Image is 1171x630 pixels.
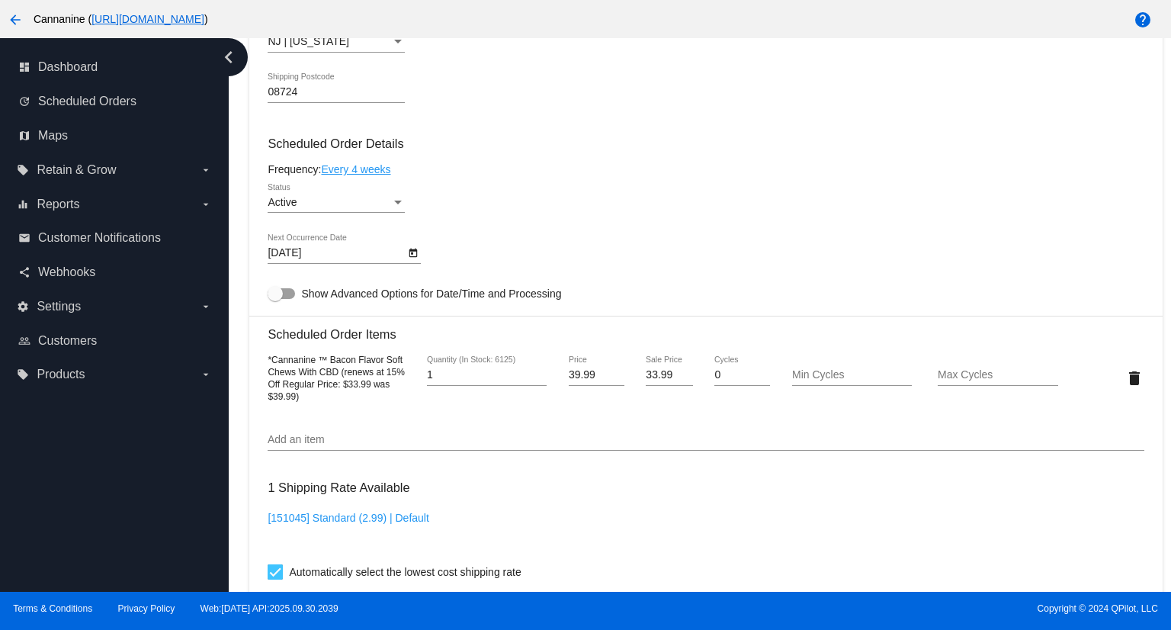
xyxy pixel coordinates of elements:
[37,300,81,313] span: Settings
[18,89,212,114] a: update Scheduled Orders
[18,95,30,108] i: update
[200,301,212,313] i: arrow_drop_down
[268,355,404,402] span: *Cannanine ™ Bacon Flavor Soft Chews With CBD (renews at 15% Off Regular Price: $33.99 was $39.99)
[268,35,349,47] span: NJ | [US_STATE]
[301,286,561,301] span: Show Advanced Options for Date/Time and Processing
[18,130,30,142] i: map
[38,265,95,279] span: Webhooks
[201,603,338,614] a: Web:[DATE] API:2025.09.30.2039
[38,95,136,108] span: Scheduled Orders
[18,260,212,284] a: share Webhooks
[714,369,770,381] input: Cycles
[938,369,1057,381] input: Max Cycles
[268,137,1144,151] h3: Scheduled Order Details
[38,231,161,245] span: Customer Notifications
[38,334,97,348] span: Customers
[38,60,98,74] span: Dashboard
[37,163,116,177] span: Retain & Grow
[37,368,85,381] span: Products
[91,13,204,25] a: [URL][DOMAIN_NAME]
[268,197,405,209] mat-select: Status
[646,369,692,381] input: Sale Price
[34,13,208,25] span: Cannanine ( )
[37,198,79,211] span: Reports
[18,329,212,353] a: people_outline Customers
[38,129,68,143] span: Maps
[18,226,212,250] a: email Customer Notifications
[13,603,92,614] a: Terms & Conditions
[18,61,30,73] i: dashboard
[18,335,30,347] i: people_outline
[268,434,1144,446] input: Add an item
[289,563,521,581] span: Automatically select the lowest cost shipping rate
[268,196,297,208] span: Active
[598,603,1158,614] span: Copyright © 2024 QPilot, LLC
[268,36,405,48] mat-select: Shipping State
[569,369,624,381] input: Price
[268,512,428,524] a: [151045] Standard (2.99) | Default
[18,55,212,79] a: dashboard Dashboard
[17,164,29,176] i: local_offer
[18,124,212,148] a: map Maps
[268,86,405,98] input: Shipping Postcode
[200,164,212,176] i: arrow_drop_down
[18,232,30,244] i: email
[6,11,24,29] mat-icon: arrow_back
[1125,369,1144,387] mat-icon: delete
[268,163,1144,175] div: Frequency:
[18,266,30,278] i: share
[405,244,421,260] button: Open calendar
[217,45,241,69] i: chevron_left
[118,603,175,614] a: Privacy Policy
[1134,11,1152,29] mat-icon: help
[17,301,29,313] i: settings
[17,198,29,211] i: equalizer
[268,316,1144,342] h3: Scheduled Order Items
[268,471,409,504] h3: 1 Shipping Rate Available
[792,369,912,381] input: Min Cycles
[427,369,547,381] input: Quantity (In Stock: 6125)
[268,247,405,259] input: Next Occurrence Date
[200,198,212,211] i: arrow_drop_down
[200,368,212,381] i: arrow_drop_down
[321,163,390,175] a: Every 4 weeks
[17,368,29,381] i: local_offer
